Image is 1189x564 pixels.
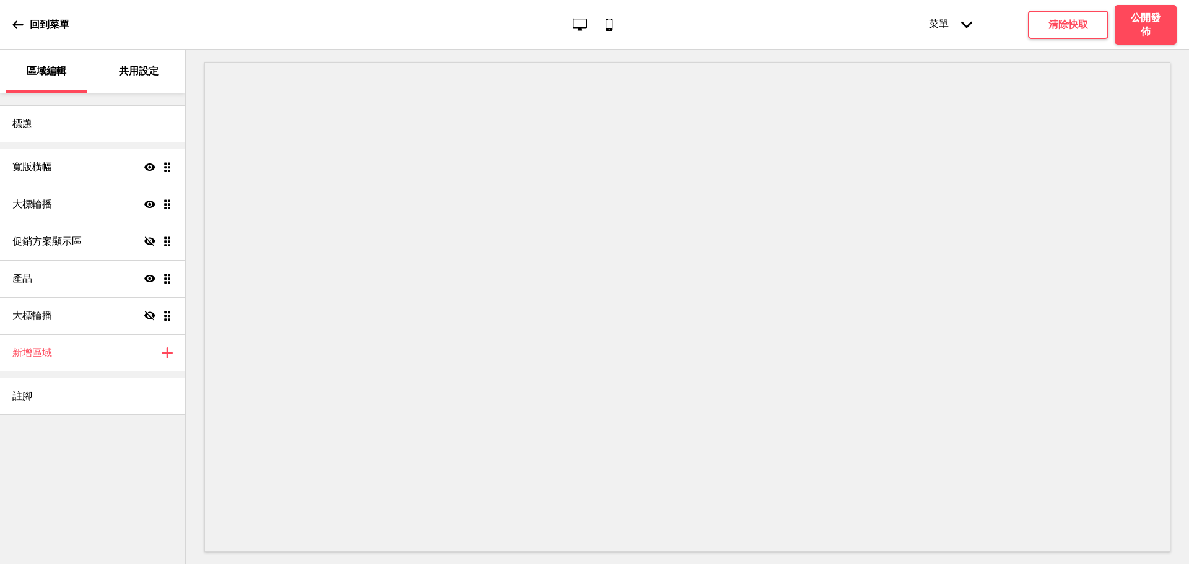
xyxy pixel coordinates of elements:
[1028,11,1108,39] button: 清除快取
[1048,18,1088,32] h4: 清除快取
[12,309,52,323] h4: 大標輪播
[30,18,69,32] p: 回到菜單
[12,117,32,131] h4: 標題
[12,389,32,403] h4: 註腳
[12,346,52,360] h4: 新增區域
[917,6,985,43] div: 菜單
[12,235,82,248] h4: 促銷方案顯示區
[1115,5,1177,45] button: 公開發佈
[12,8,69,41] a: 回到菜單
[12,272,32,285] h4: 產品
[12,197,52,211] h4: 大標輪播
[12,160,52,174] h4: 寬版橫幅
[119,64,159,78] p: 共用設定
[1127,11,1164,38] h4: 公開發佈
[27,64,66,78] p: 區域編輯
